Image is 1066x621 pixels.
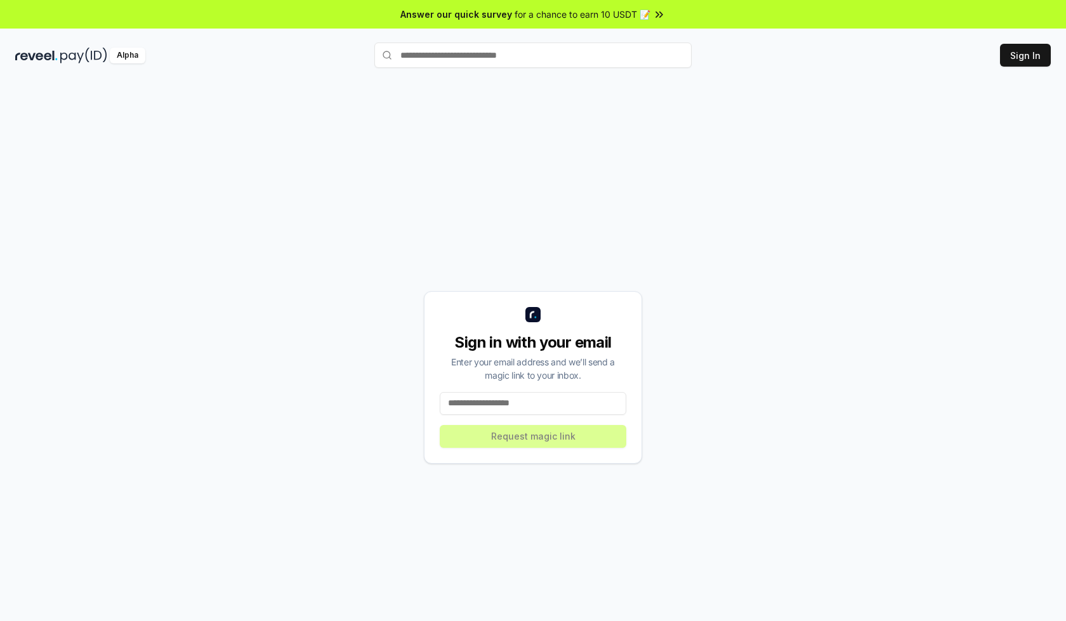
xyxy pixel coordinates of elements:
[400,8,512,21] span: Answer our quick survey
[515,8,650,21] span: for a chance to earn 10 USDT 📝
[440,332,626,353] div: Sign in with your email
[60,48,107,63] img: pay_id
[440,355,626,382] div: Enter your email address and we’ll send a magic link to your inbox.
[110,48,145,63] div: Alpha
[15,48,58,63] img: reveel_dark
[525,307,541,322] img: logo_small
[1000,44,1051,67] button: Sign In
